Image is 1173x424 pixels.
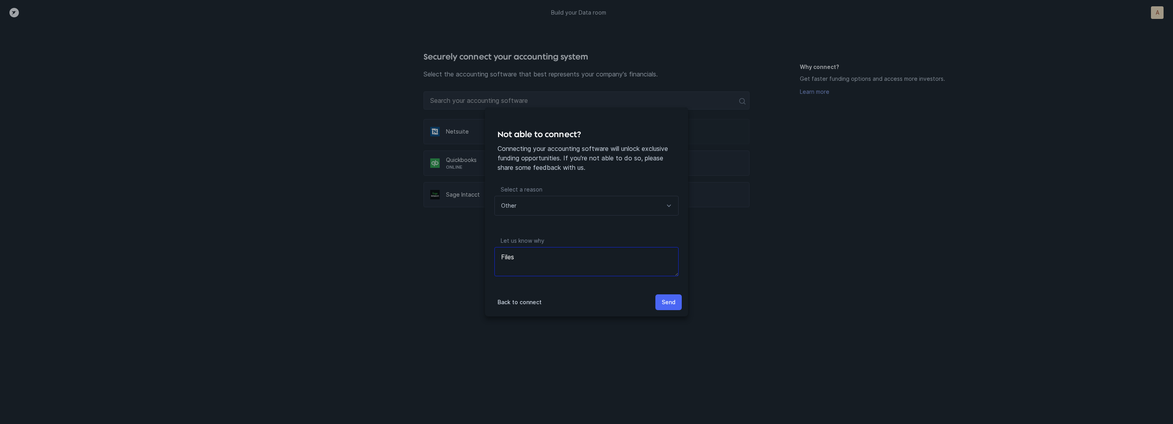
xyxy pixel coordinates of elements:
[501,201,516,210] p: Other
[498,144,675,172] p: Connecting your accounting software will unlock exclusive funding opportunities. If you're not ab...
[491,294,548,310] button: Back to connect
[494,247,679,276] textarea: Files
[655,294,682,310] button: Send
[498,298,542,307] p: Back to connect
[494,236,679,247] p: Let us know why
[494,185,679,196] p: Select a reason
[662,298,675,307] p: Send
[498,128,675,141] h4: Not able to connect?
